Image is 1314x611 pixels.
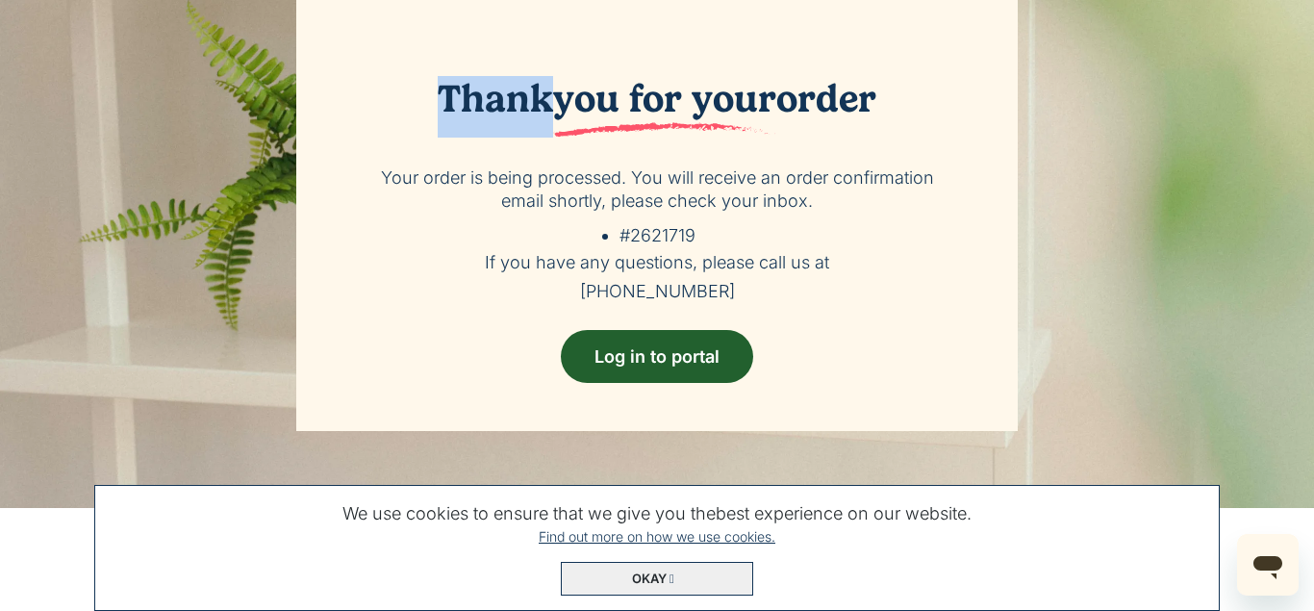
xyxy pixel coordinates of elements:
a: Log in to portal [561,330,753,383]
span: Okay [632,571,667,586]
a: Find out more on how we use cookies. [124,526,1190,547]
iframe: Button to launch messaging window [1237,534,1299,596]
p: We use cookies to ensure that we give you the best experience on our website. [124,500,1190,547]
span: you for your [553,76,776,138]
p: Your order is being processed. You will receive an order confirmation email shortly, please check... [364,166,950,213]
img: Check Icon [670,573,682,585]
h2: Thank order [364,76,950,138]
span: #2621719 [619,225,695,245]
button: close [561,562,753,596]
h5: If you have any questions, please call us at [PHONE_NUMBER] [364,248,950,306]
